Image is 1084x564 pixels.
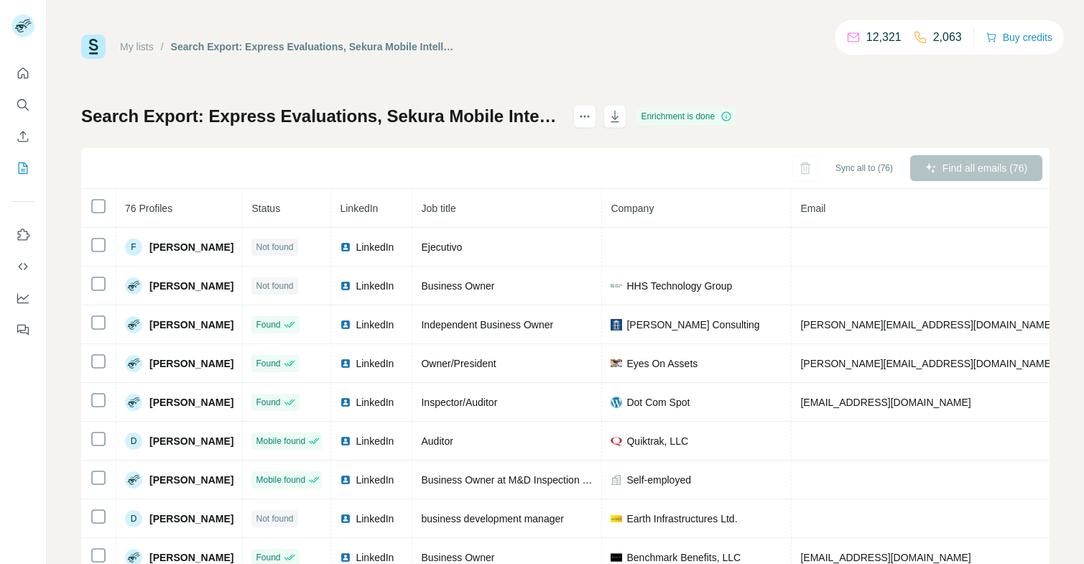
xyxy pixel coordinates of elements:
[626,395,690,410] span: Dot Com Spot
[125,203,172,214] span: 76 Profiles
[800,358,1053,369] span: [PERSON_NAME][EMAIL_ADDRESS][DOMAIN_NAME]
[611,280,622,292] img: company-logo
[149,473,233,487] span: [PERSON_NAME]
[161,40,164,54] li: /
[626,434,688,448] span: Quiktrak, LLC
[611,435,622,447] img: company-logo
[340,203,378,214] span: LinkedIn
[340,397,351,408] img: LinkedIn logo
[125,510,142,527] div: D
[340,513,351,524] img: LinkedIn logo
[81,105,560,128] h1: Search Export: Express Evaluations, Sekura Mobile Intelligence Limited, Corim solutions, OPTIMIX,...
[256,318,280,331] span: Found
[149,395,233,410] span: [PERSON_NAME]
[11,285,34,311] button: Dashboard
[256,357,280,370] span: Found
[611,319,622,330] img: company-logo
[149,279,233,293] span: [PERSON_NAME]
[125,394,142,411] img: Avatar
[125,471,142,489] img: Avatar
[421,280,494,292] span: Business Owner
[933,29,962,46] p: 2,063
[611,513,622,524] img: company-logo
[11,254,34,279] button: Use Surfe API
[421,474,621,486] span: Business Owner at M&D Inspection Services
[125,433,142,450] div: D
[626,473,691,487] span: Self-employed
[11,60,34,86] button: Quick start
[256,241,293,254] span: Not found
[611,203,654,214] span: Company
[636,108,736,125] div: Enrichment is done
[149,240,233,254] span: [PERSON_NAME]
[356,279,394,293] span: LinkedIn
[256,551,280,564] span: Found
[256,512,293,525] span: Not found
[800,397,970,408] span: [EMAIL_ADDRESS][DOMAIN_NAME]
[421,435,453,447] span: Auditor
[340,474,351,486] img: LinkedIn logo
[611,397,622,408] img: company-logo
[421,203,455,214] span: Job title
[626,512,737,526] span: Earth Infrastructures Ltd.
[11,124,34,149] button: Enrich CSV
[986,27,1052,47] button: Buy credits
[149,356,233,371] span: [PERSON_NAME]
[11,317,34,343] button: Feedback
[421,319,553,330] span: Independent Business Owner
[256,435,305,448] span: Mobile found
[356,240,394,254] span: LinkedIn
[356,512,394,526] span: LinkedIn
[149,512,233,526] span: [PERSON_NAME]
[81,34,106,59] img: Surfe Logo
[573,105,596,128] button: actions
[421,397,497,408] span: Inspector/Auditor
[120,41,154,52] a: My lists
[356,473,394,487] span: LinkedIn
[356,434,394,448] span: LinkedIn
[340,241,351,253] img: LinkedIn logo
[340,552,351,563] img: LinkedIn logo
[356,318,394,332] span: LinkedIn
[11,92,34,118] button: Search
[835,162,893,175] span: Sync all to (76)
[256,396,280,409] span: Found
[251,203,280,214] span: Status
[11,222,34,248] button: Use Surfe on LinkedIn
[866,29,902,46] p: 12,321
[340,319,351,330] img: LinkedIn logo
[340,435,351,447] img: LinkedIn logo
[256,473,305,486] span: Mobile found
[626,279,732,293] span: HHS Technology Group
[800,203,825,214] span: Email
[825,157,903,179] button: Sync all to (76)
[611,552,622,563] img: company-logo
[125,239,142,256] div: F
[421,552,494,563] span: Business Owner
[171,40,456,54] div: Search Export: Express Evaluations, Sekura Mobile Intelligence Limited, Corim solutions, OPTIMIX,...
[421,358,496,369] span: Owner/President
[356,356,394,371] span: LinkedIn
[356,395,394,410] span: LinkedIn
[125,355,142,372] img: Avatar
[256,279,293,292] span: Not found
[149,434,233,448] span: [PERSON_NAME]
[611,359,622,367] img: company-logo
[149,318,233,332] span: [PERSON_NAME]
[11,155,34,181] button: My lists
[626,356,698,371] span: Eyes On Assets
[800,552,970,563] span: [EMAIL_ADDRESS][DOMAIN_NAME]
[421,513,563,524] span: business development manager
[340,358,351,369] img: LinkedIn logo
[800,319,1053,330] span: [PERSON_NAME][EMAIL_ADDRESS][DOMAIN_NAME]
[125,277,142,295] img: Avatar
[626,318,759,332] span: [PERSON_NAME] Consulting
[125,316,142,333] img: Avatar
[421,241,462,253] span: Ejecutivo
[340,280,351,292] img: LinkedIn logo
